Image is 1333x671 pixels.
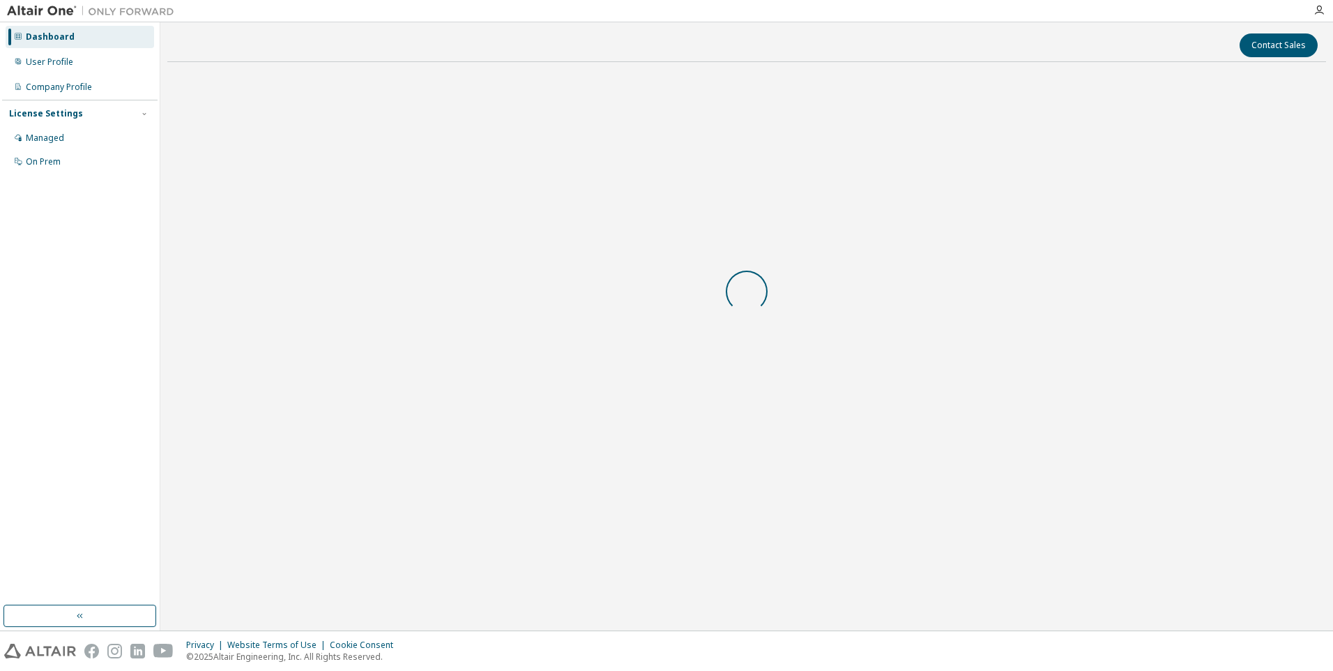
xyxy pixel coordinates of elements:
div: License Settings [9,108,83,119]
img: youtube.svg [153,644,174,658]
button: Contact Sales [1240,33,1318,57]
div: User Profile [26,56,73,68]
img: Altair One [7,4,181,18]
img: altair_logo.svg [4,644,76,658]
img: linkedin.svg [130,644,145,658]
div: Website Terms of Use [227,640,330,651]
div: Privacy [186,640,227,651]
div: Company Profile [26,82,92,93]
div: Managed [26,133,64,144]
img: facebook.svg [84,644,99,658]
img: instagram.svg [107,644,122,658]
div: Dashboard [26,31,75,43]
div: On Prem [26,156,61,167]
p: © 2025 Altair Engineering, Inc. All Rights Reserved. [186,651,402,663]
div: Cookie Consent [330,640,402,651]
